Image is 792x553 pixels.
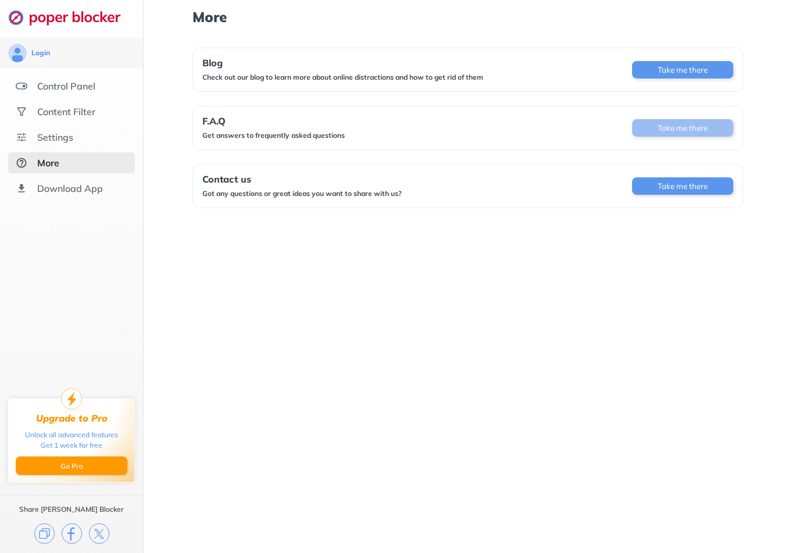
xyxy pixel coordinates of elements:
button: Go Pro [16,456,127,475]
div: Share [PERSON_NAME] Blocker [19,505,124,514]
div: Blog [202,58,483,68]
img: copy.svg [34,523,55,544]
div: Got any questions or great ideas you want to share with us? [202,189,402,198]
div: Download App [37,183,103,194]
img: download-app.svg [16,183,27,194]
img: features.svg [16,80,27,92]
div: More [37,157,59,169]
img: x.svg [89,523,109,544]
div: Control Panel [37,80,95,92]
div: Content Filter [37,106,95,117]
div: Contact us [202,174,402,184]
div: Get 1 week for free [41,440,102,451]
div: Settings [37,131,73,143]
div: F.A.Q [202,116,345,126]
img: upgrade-to-pro.svg [61,388,82,409]
div: Get answers to frequently asked questions [202,131,345,140]
img: social.svg [16,106,27,117]
div: Upgrade to Pro [36,413,108,424]
div: Check out our blog to learn more about online distractions and how to get rid of them [202,73,483,82]
img: settings.svg [16,131,27,143]
div: Unlock all advanced features [25,430,118,440]
button: Take me there [632,119,733,137]
div: Login [31,48,50,58]
button: Take me there [632,177,733,195]
img: avatar.svg [8,44,27,62]
img: facebook.svg [62,523,82,544]
img: logo-webpage.svg [8,9,133,26]
img: about-selected.svg [16,157,27,169]
button: Take me there [632,61,733,79]
h1: More [192,9,744,24]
